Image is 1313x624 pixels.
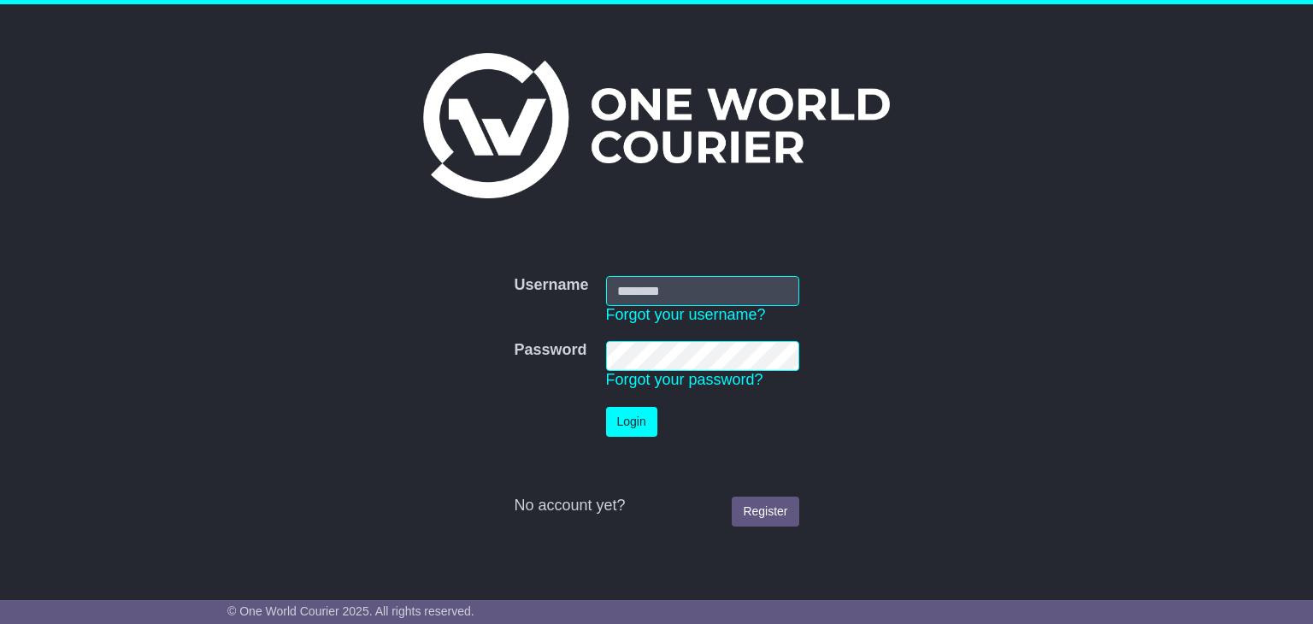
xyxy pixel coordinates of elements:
[514,276,588,295] label: Username
[606,306,766,323] a: Forgot your username?
[514,497,798,515] div: No account yet?
[423,53,890,198] img: One World
[732,497,798,527] a: Register
[227,604,474,618] span: © One World Courier 2025. All rights reserved.
[606,407,657,437] button: Login
[606,371,763,388] a: Forgot your password?
[514,341,586,360] label: Password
